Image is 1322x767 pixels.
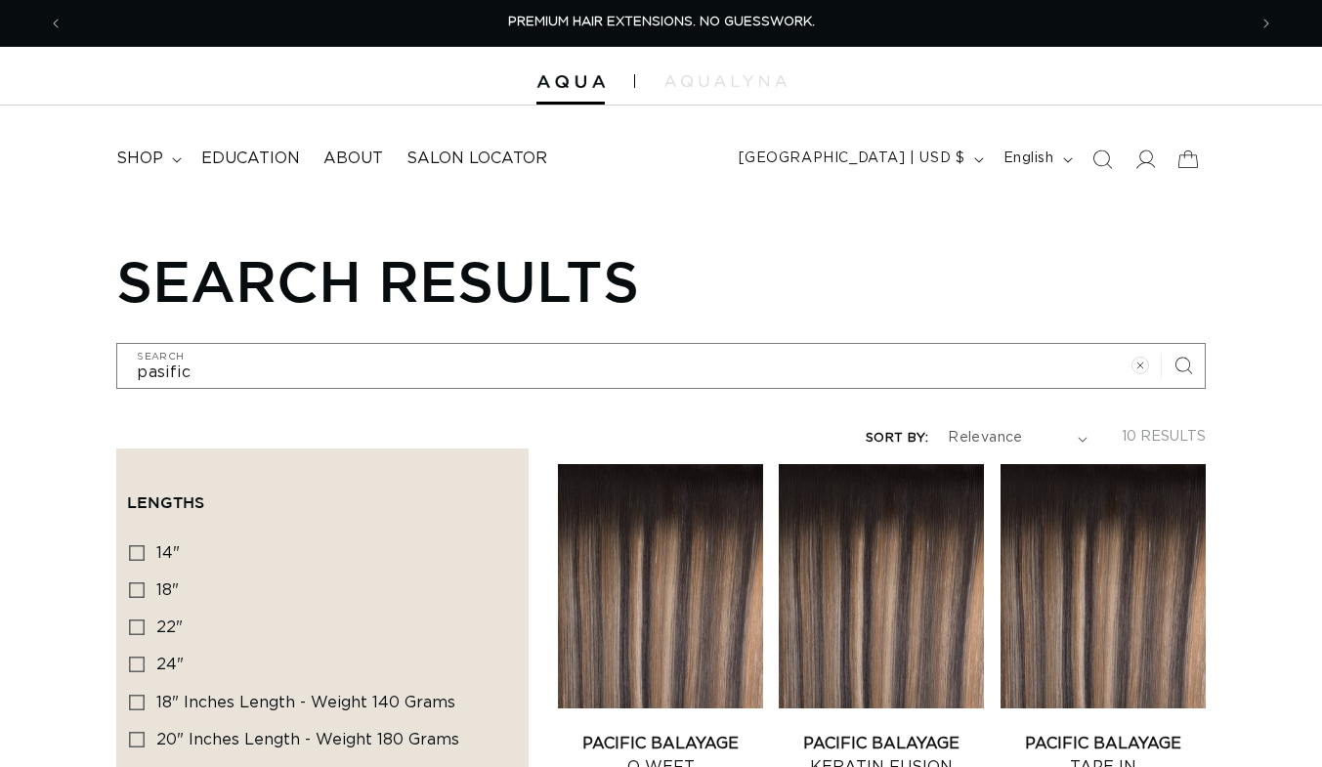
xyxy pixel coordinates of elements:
[116,149,163,169] span: shop
[105,137,190,181] summary: shop
[116,247,1205,314] h1: Search results
[156,657,184,672] span: 24"
[127,493,204,511] span: Lengths
[536,75,605,89] img: Aqua Hair Extensions
[1081,138,1124,181] summary: Search
[1119,344,1162,387] button: Clear search term
[127,459,518,530] summary: Lengths (0 selected)
[323,149,383,169] span: About
[156,619,183,635] span: 22"
[190,137,312,181] a: Education
[117,344,1204,388] input: Search
[508,16,815,28] span: PREMIUM HAIR EXTENSIONS. NO GUESSWORK.
[664,75,787,87] img: aqualyna.com
[406,149,547,169] span: Salon Locator
[395,137,559,181] a: Salon Locator
[156,545,180,561] span: 14"
[727,141,992,178] button: [GEOGRAPHIC_DATA] | USD $
[866,432,928,445] label: Sort by:
[739,149,965,169] span: [GEOGRAPHIC_DATA] | USD $
[1245,5,1288,42] button: Next announcement
[992,141,1081,178] button: English
[156,582,179,598] span: 18"
[156,695,455,710] span: 18" Inches length - Weight 140 grams
[1122,430,1206,444] span: 10 results
[201,149,300,169] span: Education
[1003,149,1054,169] span: English
[312,137,395,181] a: About
[156,732,459,747] span: 20" Inches length - Weight 180 grams
[34,5,77,42] button: Previous announcement
[1162,344,1205,387] button: Search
